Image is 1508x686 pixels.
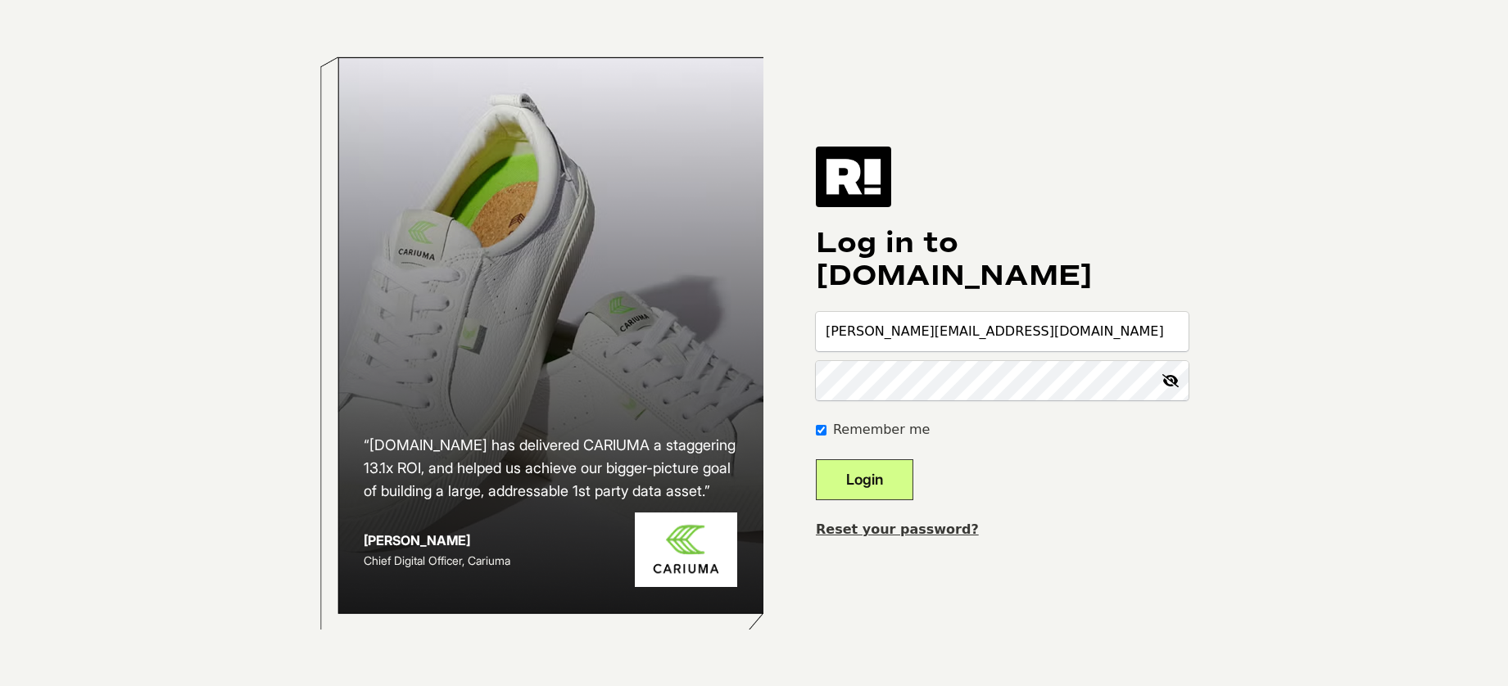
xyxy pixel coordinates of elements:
img: Retention.com [816,147,891,207]
h1: Log in to [DOMAIN_NAME] [816,227,1189,292]
strong: [PERSON_NAME] [364,532,470,548]
label: Remember me [833,420,930,440]
a: Reset your password? [816,521,979,537]
button: Login [816,459,913,500]
input: Email [816,312,1189,351]
span: Chief Digital Officer, Cariuma [364,553,510,567]
img: Cariuma [635,512,737,587]
h2: “[DOMAIN_NAME] has delivered CARIUMA a staggering 13.1x ROI, and helped us achieve our bigger-pic... [364,434,737,503]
